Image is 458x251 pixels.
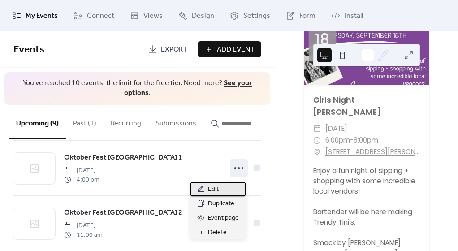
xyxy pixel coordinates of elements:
[313,146,321,158] div: ​
[172,4,221,28] a: Design
[64,207,182,219] a: Oktober Fest [GEOGRAPHIC_DATA] 2
[208,184,219,195] span: Edit
[313,134,321,146] div: ​
[87,11,114,22] span: Connect
[279,4,322,28] a: Form
[208,227,227,238] span: Delete
[143,11,163,22] span: Views
[192,11,214,22] span: Design
[124,76,252,100] a: See your options
[325,146,420,158] a: [STREET_ADDRESS][PERSON_NAME] [PERSON_NAME], OH 445125
[208,199,234,209] span: Duplicate
[64,152,182,164] a: Oktober Fest [GEOGRAPHIC_DATA] 1
[161,44,187,55] span: Export
[26,11,58,22] span: My Events
[64,230,103,240] span: 11:00 am
[243,11,270,22] span: Settings
[104,105,148,138] button: Recurring
[148,105,203,138] button: Submissions
[142,41,194,57] a: Export
[64,175,99,185] span: 4:00 pm
[5,4,65,28] a: My Events
[9,105,66,139] button: Upcoming (9)
[64,221,103,230] span: [DATE]
[304,94,429,118] div: Girls Night [PERSON_NAME]
[313,123,321,134] div: ​
[325,123,347,134] span: [DATE]
[315,32,329,47] div: 18
[325,134,350,146] span: 6:00pm
[223,4,277,28] a: Settings
[299,11,315,22] span: Form
[66,105,104,138] button: Past (1)
[13,40,44,60] span: Events
[64,208,182,218] span: Oktober Fest [GEOGRAPHIC_DATA] 2
[350,134,354,146] span: -
[208,213,239,224] span: Event page
[123,4,169,28] a: Views
[354,134,378,146] span: 8:00pm
[13,78,261,99] span: You've reached 10 events, the limit for the free tier. Need more? .
[67,4,121,28] a: Connect
[64,166,99,175] span: [DATE]
[345,11,363,22] span: Install
[324,4,370,28] a: Install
